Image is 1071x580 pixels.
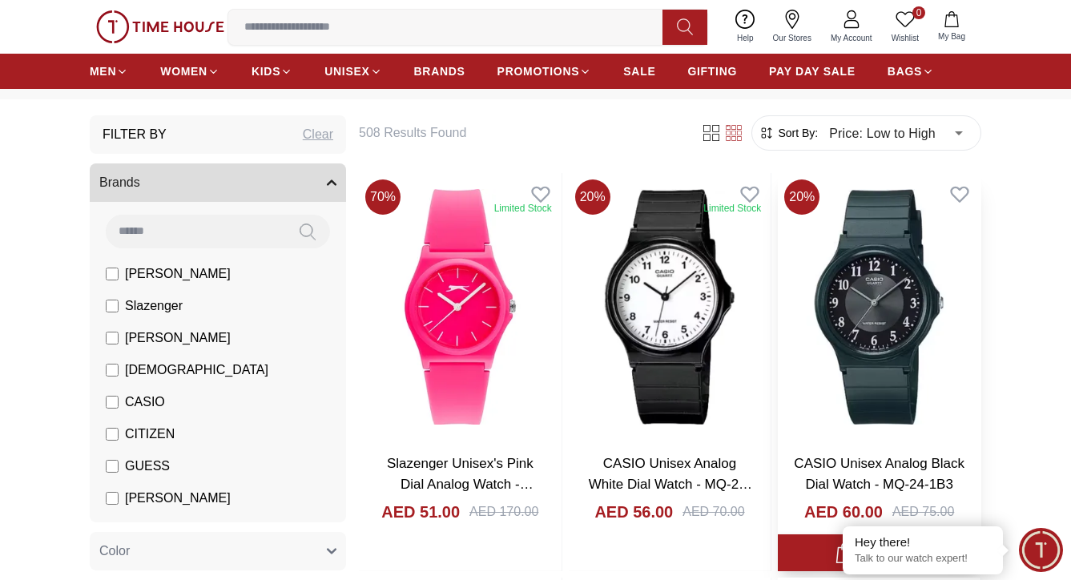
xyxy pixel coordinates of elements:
[731,32,760,44] span: Help
[882,6,928,47] a: 0Wishlist
[125,393,165,412] span: CASIO
[469,502,538,522] div: AED 170.00
[804,501,883,523] h4: AED 60.00
[769,57,856,86] a: PAY DAY SALE
[106,364,119,377] input: [DEMOGRAPHIC_DATA]
[687,63,737,79] span: GIFTING
[687,57,737,86] a: GIFTING
[125,264,231,284] span: [PERSON_NAME]
[928,8,975,46] button: My Bag
[763,6,821,47] a: Our Stores
[727,6,763,47] a: Help
[818,111,974,155] div: Price: Low to High
[125,296,183,316] span: Slazenger
[90,63,116,79] span: MEN
[103,125,167,144] h3: Filter By
[759,125,818,141] button: Sort By:
[125,328,231,348] span: [PERSON_NAME]
[106,268,119,280] input: [PERSON_NAME]
[125,521,160,540] span: Police
[855,552,991,566] p: Talk to our watch expert!
[303,125,333,144] div: Clear
[594,501,673,523] h4: AED 56.00
[324,57,381,86] a: UNISEX
[106,460,119,473] input: GUESS
[90,163,346,202] button: Brands
[623,57,655,86] a: SALE
[775,125,818,141] span: Sort By:
[767,32,818,44] span: Our Stores
[703,202,761,215] div: Limited Stock
[1019,528,1063,572] div: Chat Widget
[682,502,744,522] div: AED 70.00
[414,63,465,79] span: BRANDS
[106,396,119,409] input: CASIO
[794,456,964,492] a: CASIO Unisex Analog Black Dial Watch - MQ-24-1B3
[359,123,681,143] h6: 508 Results Found
[90,532,346,570] button: Color
[252,57,292,86] a: KIDS
[324,63,369,79] span: UNISEX
[778,173,980,441] img: CASIO Unisex Analog Black Dial Watch - MQ-24-1B3
[497,63,580,79] span: PROMOTIONS
[160,63,207,79] span: WOMEN
[769,63,856,79] span: PAY DAY SALE
[778,534,980,572] button: Add to cart
[497,57,592,86] a: PROMOTIONS
[589,456,752,512] a: CASIO Unisex Analog White Dial Watch - MQ-24-7B
[494,202,552,215] div: Limited Stock
[90,57,128,86] a: MEN
[252,63,280,79] span: KIDS
[835,542,924,564] div: Add to cart
[888,57,934,86] a: BAGS
[575,179,610,215] span: 20 %
[623,63,655,79] span: SALE
[160,57,219,86] a: WOMEN
[381,501,460,523] h4: AED 51.00
[387,456,533,512] a: Slazenger Unisex's Pink Dial Analog Watch - SL.9.6571.3.04
[569,173,771,441] img: CASIO Unisex Analog White Dial Watch - MQ-24-7B
[892,502,954,522] div: AED 75.00
[365,179,401,215] span: 70 %
[106,300,119,312] input: Slazenger
[125,360,268,380] span: [DEMOGRAPHIC_DATA]
[106,428,119,441] input: CITIZEN
[125,489,231,508] span: [PERSON_NAME]
[96,10,224,42] img: ...
[106,492,119,505] input: [PERSON_NAME]
[99,542,130,561] span: Color
[885,32,925,44] span: Wishlist
[106,332,119,344] input: [PERSON_NAME]
[414,57,465,86] a: BRANDS
[99,173,140,192] span: Brands
[888,63,922,79] span: BAGS
[359,173,562,441] img: Slazenger Unisex's Pink Dial Analog Watch - SL.9.6571.3.04
[125,457,170,476] span: GUESS
[912,6,925,19] span: 0
[932,30,972,42] span: My Bag
[784,179,819,215] span: 20 %
[125,425,175,444] span: CITIZEN
[855,534,991,550] div: Hey there!
[824,32,879,44] span: My Account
